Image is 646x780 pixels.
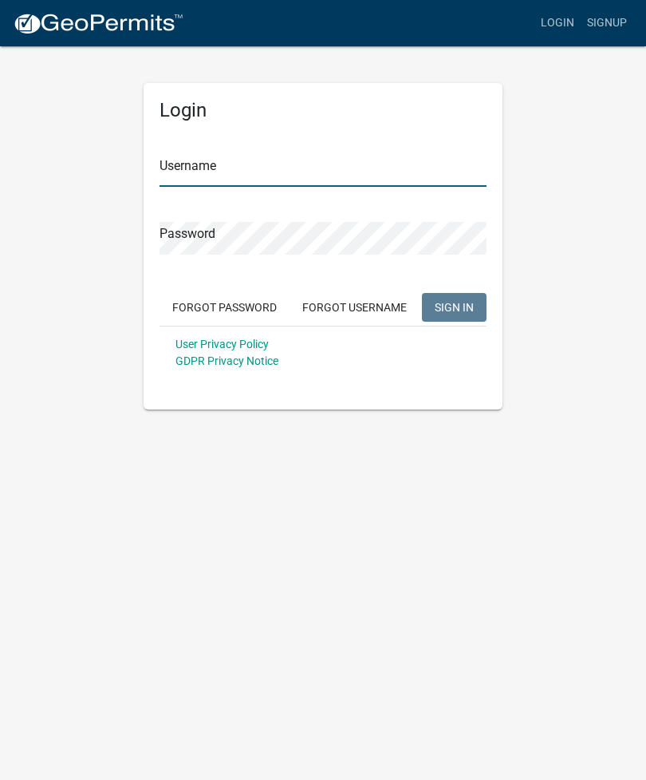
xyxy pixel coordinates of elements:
h5: Login [160,99,486,122]
button: Forgot Password [160,293,290,322]
a: User Privacy Policy [175,338,269,350]
a: GDPR Privacy Notice [175,354,278,367]
button: SIGN IN [422,293,486,322]
a: Login [534,8,581,38]
span: SIGN IN [435,300,474,313]
a: Signup [581,8,633,38]
button: Forgot Username [290,293,420,322]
